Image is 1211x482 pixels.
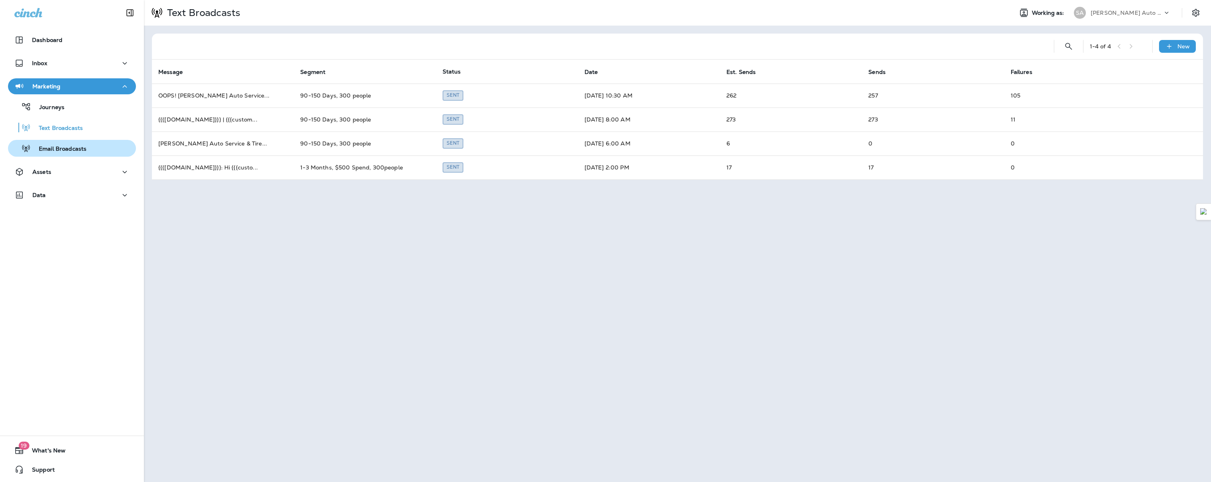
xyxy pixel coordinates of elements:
p: Text Broadcasts [31,125,83,132]
td: 11 [1004,108,1146,131]
span: Failures [1011,68,1043,76]
td: 257 [862,84,1004,108]
p: [PERSON_NAME] Auto Service & Tire Pros [1091,10,1163,16]
span: Message [158,69,183,76]
button: Search Text Broadcasts [1061,38,1077,54]
span: Failures [1011,69,1032,76]
button: Marketing [8,78,136,94]
button: Journeys [8,98,136,115]
p: Assets [32,169,51,175]
button: 19What's New [8,442,136,458]
button: Support [8,462,136,478]
button: Inbox [8,55,136,71]
span: Segment [300,69,325,76]
td: {{{[DOMAIN_NAME]}}} | {{{custom ... [152,108,294,131]
span: Created by Turn Key Marketing [443,115,464,122]
td: 0 [1004,131,1146,155]
p: Data [32,192,46,198]
td: 6 [720,131,862,155]
td: OOPS! [PERSON_NAME] Auto Service ... [152,84,294,108]
td: 90-150 Days, 300 people [294,84,436,108]
p: Journeys [31,104,64,112]
td: 273 [862,108,1004,131]
p: Marketing [32,83,60,90]
td: 0 [1004,155,1146,179]
td: [DATE] 2:00 PM [578,155,720,179]
button: Collapse Sidebar [119,5,141,21]
span: 19 [18,442,29,450]
td: 105 [1004,84,1146,108]
p: Text Broadcasts [164,7,240,19]
span: Segment [300,68,336,76]
td: 262 [720,84,862,108]
button: Settings [1189,6,1203,20]
span: Est. Sends [726,69,756,76]
td: [DATE] 8:00 AM [578,108,720,131]
div: SA [1074,7,1086,19]
td: 90-150 Days, 300 people [294,131,436,155]
div: 1 - 4 of 4 [1090,43,1111,50]
span: What's New [24,447,66,457]
td: {{{[DOMAIN_NAME]}}}: Hi {{{custo ... [152,155,294,179]
td: [DATE] 10:30 AM [578,84,720,108]
button: Assets [8,164,136,180]
button: Text Broadcasts [8,119,136,136]
div: Sent [443,138,464,148]
td: 17 [720,155,862,179]
div: Sent [443,162,464,172]
div: Sent [443,114,464,124]
td: [PERSON_NAME] Auto Service & Tire ... [152,131,294,155]
p: Email Broadcasts [31,145,86,153]
p: Inbox [32,60,47,66]
td: 90-150 Days, 300 people [294,108,436,131]
td: [DATE] 6:00 AM [578,131,720,155]
button: Dashboard [8,32,136,48]
span: Created by Turn Key Marketing [443,91,464,98]
td: 17 [862,155,1004,179]
span: Est. Sends [726,68,766,76]
span: Created by Turn Key Marketing [443,163,464,170]
td: 1-3 Months, $500 Spend, 300people [294,155,436,179]
span: Date [585,68,608,76]
span: Sends [868,68,896,76]
span: Support [24,466,55,476]
div: Sent [443,90,464,100]
span: Working as: [1032,10,1066,16]
p: New [1177,43,1190,50]
span: Message [158,68,193,76]
p: Dashboard [32,37,62,43]
td: 273 [720,108,862,131]
span: Sends [868,69,886,76]
button: Email Broadcasts [8,140,136,157]
span: Created by Turn Key Marketing [443,139,464,146]
span: Status [443,68,461,75]
img: Detect Auto [1200,208,1207,215]
span: Date [585,69,598,76]
button: Data [8,187,136,203]
td: 0 [862,131,1004,155]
